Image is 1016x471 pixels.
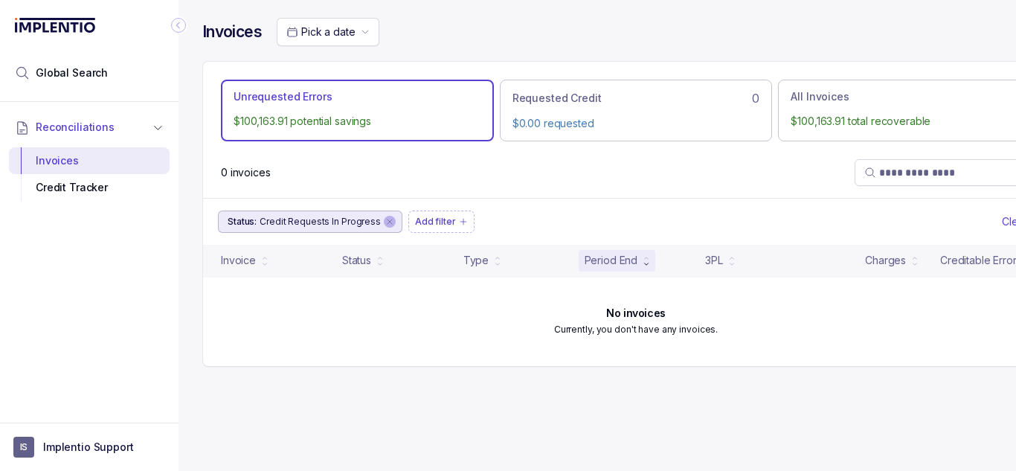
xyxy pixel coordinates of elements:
h4: Invoices [202,22,262,42]
div: Credit Tracker [21,174,158,201]
p: Currently, you don't have any invoices. [554,322,718,337]
div: 3PL [705,253,723,268]
p: Add filter [415,214,456,229]
p: $0.00 requested [512,116,760,131]
span: User initials [13,437,34,458]
div: remove content [384,216,396,228]
button: Filter Chip Add filter [408,211,475,233]
ul: Filter Group [218,211,999,233]
p: All Invoices [791,89,849,104]
search: Date Range Picker [286,25,355,39]
button: Date Range Picker [277,18,379,46]
div: Charges [865,253,906,268]
button: User initialsImplentio Support [13,437,165,458]
div: Status [342,253,371,268]
p: 0 invoices [221,165,271,180]
span: Global Search [36,65,108,80]
p: $100,163.91 potential savings [234,114,481,129]
div: Type [463,253,489,268]
div: Period End [585,253,638,268]
span: Pick a date [301,25,355,38]
p: Credit Requests In Progress [260,214,381,229]
button: Reconciliations [9,111,170,144]
p: Status: [228,214,257,229]
div: Invoice [221,253,256,268]
p: Requested Credit [512,91,602,106]
div: Invoices [21,147,158,174]
div: Reconciliations [9,144,170,205]
p: Unrequested Errors [234,89,332,104]
button: Filter Chip Credit Requests In Progress [218,211,402,233]
p: Implentio Support [43,440,134,455]
h6: No invoices [606,307,665,319]
span: Reconciliations [36,120,115,135]
div: Remaining page entries [221,165,271,180]
div: 0 [512,89,760,107]
div: Collapse Icon [170,16,187,34]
